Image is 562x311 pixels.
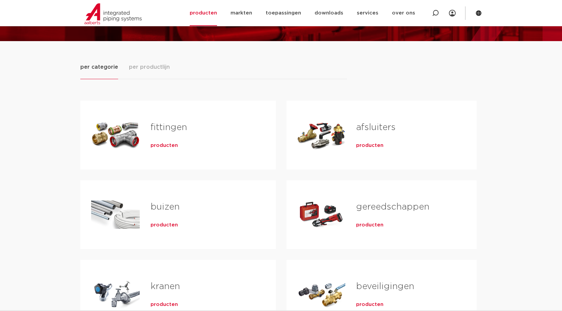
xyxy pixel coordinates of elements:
[356,222,383,228] a: producten
[356,301,383,308] a: producten
[356,142,383,149] a: producten
[151,282,180,291] a: kranen
[151,123,187,132] a: fittingen
[151,142,178,149] a: producten
[356,123,396,132] a: afsluiters
[356,203,429,211] a: gereedschappen
[151,203,180,211] a: buizen
[129,63,170,71] span: per productlijn
[80,63,118,71] span: per categorie
[356,282,414,291] a: beveiligingen
[151,222,178,228] a: producten
[151,301,178,308] a: producten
